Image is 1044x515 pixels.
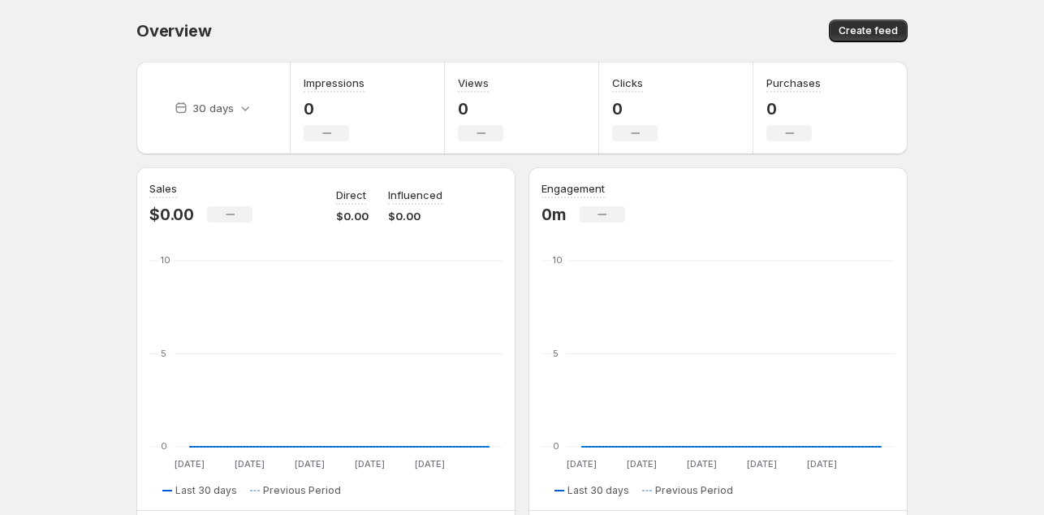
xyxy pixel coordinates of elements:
[192,100,234,116] p: 30 days
[807,458,837,470] text: [DATE]
[175,484,237,497] span: Last 30 days
[161,348,166,359] text: 5
[149,180,177,197] h3: Sales
[161,254,170,266] text: 10
[655,484,733,497] span: Previous Period
[149,205,194,224] p: $0.00
[304,99,365,119] p: 0
[388,187,442,203] p: Influenced
[175,458,205,470] text: [DATE]
[829,19,908,42] button: Create feed
[304,75,365,91] h3: Impressions
[839,24,898,37] span: Create feed
[612,99,658,119] p: 0
[541,205,567,224] p: 0m
[458,75,489,91] h3: Views
[136,21,211,41] span: Overview
[612,75,643,91] h3: Clicks
[627,458,657,470] text: [DATE]
[747,458,777,470] text: [DATE]
[553,254,563,266] text: 10
[415,458,445,470] text: [DATE]
[553,348,559,359] text: 5
[388,208,442,224] p: $0.00
[295,458,325,470] text: [DATE]
[567,484,629,497] span: Last 30 days
[541,180,605,197] h3: Engagement
[336,208,369,224] p: $0.00
[766,99,821,119] p: 0
[161,440,167,452] text: 0
[567,458,597,470] text: [DATE]
[553,440,559,452] text: 0
[766,75,821,91] h3: Purchases
[235,458,265,470] text: [DATE]
[355,458,385,470] text: [DATE]
[336,187,366,203] p: Direct
[687,458,717,470] text: [DATE]
[263,484,341,497] span: Previous Period
[458,99,503,119] p: 0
